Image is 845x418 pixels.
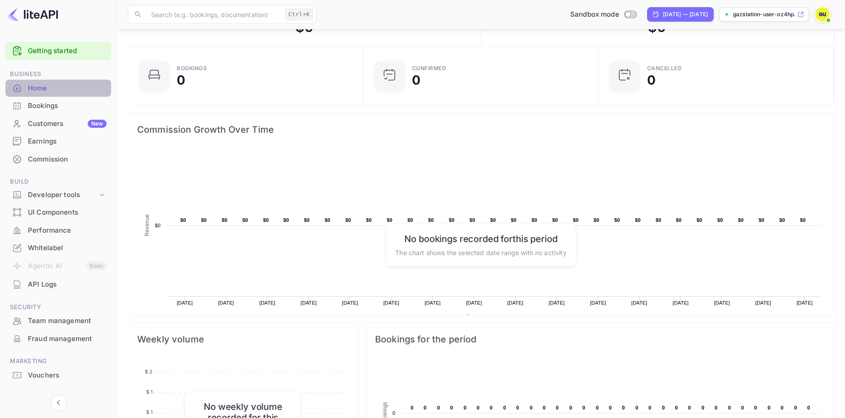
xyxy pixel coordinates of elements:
[717,217,723,223] text: $0
[507,300,523,306] text: [DATE]
[759,217,765,223] text: $0
[5,367,111,384] div: Vouchers
[28,334,107,344] div: Fraud management
[503,405,506,410] text: 0
[5,204,111,221] div: UI Components
[5,133,111,149] a: Earnings
[28,225,107,236] div: Performance
[635,405,638,410] text: 0
[477,405,479,410] text: 0
[474,315,497,321] text: Revenue
[5,115,111,133] div: CustomersNew
[450,405,453,410] text: 0
[647,74,656,86] div: 0
[663,10,708,18] div: [DATE] — [DATE]
[242,217,248,223] text: $0
[424,405,426,410] text: 0
[28,136,107,147] div: Earnings
[781,405,783,410] text: 0
[50,395,67,411] button: Collapse navigation
[137,122,825,137] span: Commission Growth Over Time
[469,217,475,223] text: $0
[7,7,58,22] img: LiteAPI logo
[464,405,466,410] text: 0
[425,300,441,306] text: [DATE]
[263,217,269,223] text: $0
[145,369,152,375] tspan: $ 2
[5,222,111,238] a: Performance
[5,330,111,347] a: Fraud management
[325,217,331,223] text: $0
[5,330,111,348] div: Fraud management
[259,300,276,306] text: [DATE]
[5,312,111,330] div: Team management
[201,217,207,223] text: $0
[733,10,796,18] p: gazstation-user-oz4hp....
[428,217,434,223] text: $0
[549,300,565,306] text: [DATE]
[656,217,662,223] text: $0
[647,66,682,71] div: CANCELLED
[796,300,813,306] text: [DATE]
[283,217,289,223] text: $0
[5,187,111,203] div: Developer tools
[755,300,771,306] text: [DATE]
[146,5,282,23] input: Search (e.g. bookings, documentation)
[144,214,150,236] text: Revenue
[815,7,830,22] img: GazStation User
[715,405,717,410] text: 0
[28,119,107,129] div: Customers
[28,279,107,290] div: API Logs
[714,300,730,306] text: [DATE]
[155,223,161,228] text: $0
[530,405,532,410] text: 0
[702,405,704,410] text: 0
[5,42,111,60] div: Getting started
[177,74,185,86] div: 0
[573,217,579,223] text: $0
[800,217,806,223] text: $0
[5,239,111,256] a: Whitelabel
[411,405,413,410] text: 0
[556,405,559,410] text: 0
[697,217,702,223] text: $0
[137,332,349,346] span: Weekly volume
[5,97,111,114] a: Bookings
[768,405,770,410] text: 0
[570,9,619,20] span: Sandbox mode
[5,151,111,168] div: Commission
[395,233,566,244] h6: No bookings recorded for this period
[366,217,372,223] text: $0
[5,133,111,150] div: Earnings
[88,120,107,128] div: New
[5,276,111,293] div: API Logs
[146,409,152,415] tspan: $ 1
[516,405,519,410] text: 0
[673,300,689,306] text: [DATE]
[807,405,810,410] text: 0
[675,405,678,410] text: 0
[5,97,111,115] div: Bookings
[622,405,625,410] text: 0
[5,69,111,79] span: Business
[728,405,731,410] text: 0
[342,300,358,306] text: [DATE]
[345,217,351,223] text: $0
[449,217,455,223] text: $0
[28,46,107,56] a: Getting started
[511,217,517,223] text: $0
[647,7,714,22] div: Click to change the date range period
[490,217,496,223] text: $0
[5,115,111,132] a: CustomersNew
[596,405,599,410] text: 0
[614,217,620,223] text: $0
[146,389,152,395] tspan: $ 1
[28,207,107,218] div: UI Components
[387,217,393,223] text: $0
[28,370,107,381] div: Vouchers
[412,66,447,71] div: Confirmed
[738,217,744,223] text: $0
[5,367,111,383] a: Vouchers
[5,177,111,187] span: Build
[688,405,691,410] text: 0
